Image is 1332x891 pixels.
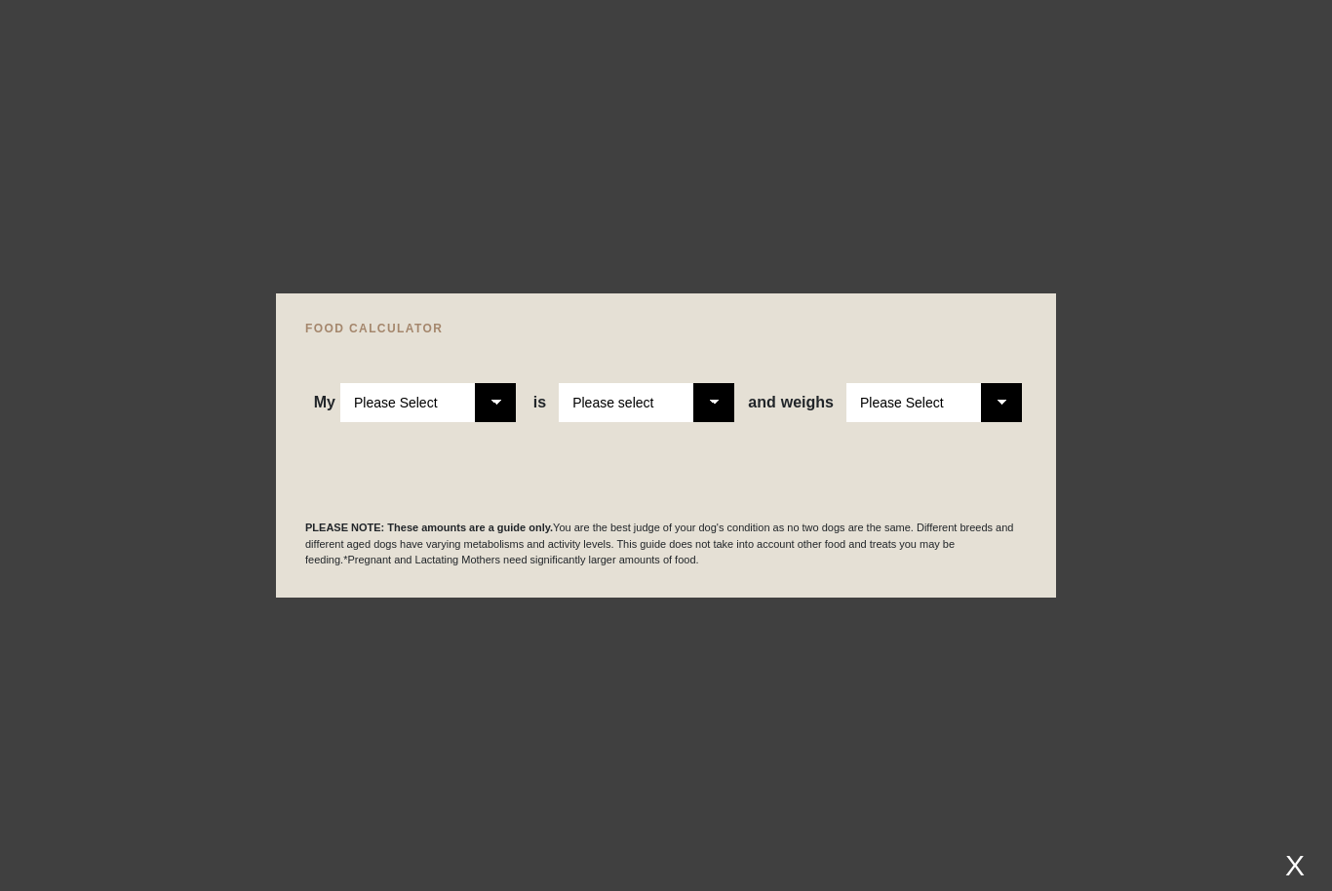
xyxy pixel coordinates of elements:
span: weighs [748,394,834,411]
span: My [314,394,335,411]
p: You are the best judge of your dog's condition as no two dogs are the same. Different breeds and ... [305,520,1027,568]
span: is [533,394,546,411]
h4: FOOD CALCULATOR [305,323,1027,334]
span: and [748,394,780,411]
b: PLEASE NOTE: These amounts are a guide only. [305,522,553,533]
div: X [1277,849,1312,881]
